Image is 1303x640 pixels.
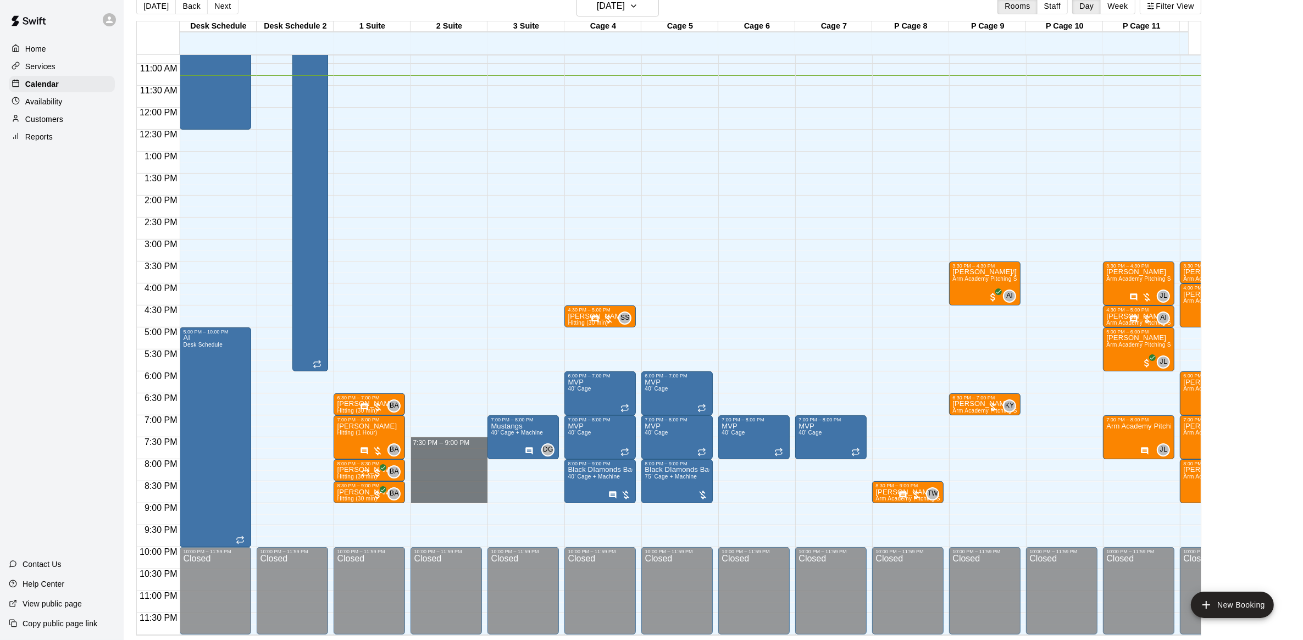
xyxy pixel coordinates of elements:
[360,403,369,411] svg: Has notes
[641,459,713,503] div: 8:00 PM – 9:00 PM: 75’ Cage + Machine
[9,93,115,110] div: Availability
[180,21,257,32] div: Desk Schedule
[180,547,251,635] div: 10:00 PM – 11:59 PM: Closed
[387,399,401,413] div: Brian Anderson
[1106,263,1171,269] div: 3:30 PM – 4:30 PM
[1007,290,1016,303] span: Andrew Imperatore
[1007,399,1016,413] span: Kyle Young
[645,474,697,480] span: 75’ Cage + Machine
[1180,459,1251,503] div: 8:00 PM – 9:00 PM: Arm Academy Pitching Session 1 Hour - Pitching
[952,263,1017,269] div: 3:30 PM – 4:30 PM
[1157,355,1170,369] div: Johnnie Larossa
[142,415,180,425] span: 7:00 PM
[1103,261,1174,305] div: 3:30 PM – 4:30 PM: Arm Academy Pitching Session 1 Hour - Pitching
[1106,329,1171,335] div: 5:00 PM – 6:00 PM
[568,417,633,422] div: 7:00 PM – 8:00 PM
[334,481,405,503] div: 8:30 PM – 9:00 PM: Hitting (30 min)
[799,417,863,422] div: 7:00 PM – 8:00 PM
[1157,290,1170,303] div: Johnnie Larossa
[9,41,115,57] div: Home
[1180,261,1251,283] div: 3:30 PM – 4:00 PM: Arm Academy Pitching Session 30 min - Pitching
[142,437,180,447] span: 7:30 PM
[137,591,180,600] span: 11:00 PM
[988,292,999,303] span: All customers have paid
[568,386,591,392] span: 40' Cage
[334,393,405,415] div: 6:30 PM – 7:00 PM: Hitting (30 min)
[491,554,556,638] div: Closed
[337,554,402,638] div: Closed
[1129,293,1138,302] svg: Has notes
[1180,21,1257,32] div: P Cage 12
[142,218,180,227] span: 2:30 PM
[697,448,706,457] span: Recurring event
[795,21,872,32] div: Cage 7
[949,21,1026,32] div: P Cage 9
[137,547,180,556] span: 10:00 PM
[142,481,180,491] span: 8:30 PM
[387,465,401,478] div: Brian Anderson
[645,417,709,422] div: 7:00 PM – 8:00 PM
[722,417,786,422] div: 7:00 PM – 8:00 PM
[137,108,180,117] span: 12:00 PM
[952,395,1017,400] div: 6:30 PM – 7:00 PM
[641,547,713,635] div: 10:00 PM – 11:59 PM: Closed
[949,393,1021,415] div: 6:30 PM – 7:00 PM: Arm Academy Pitching Session 30 min - Pitching
[487,547,559,635] div: 10:00 PM – 11:59 PM: Closed
[697,404,706,413] span: Recurring event
[390,466,399,477] span: BA
[568,430,591,436] span: 40' Cage
[387,443,401,457] div: Brian Anderson
[641,371,713,415] div: 6:00 PM – 7:00 PM: MVP
[949,261,1021,305] div: 3:30 PM – 4:30 PM: Arm Academy Pitching Session 1 Hour - Pitching
[799,549,863,554] div: 10:00 PM – 11:59 PM
[799,554,863,638] div: Closed
[411,21,487,32] div: 2 Suite
[1106,307,1171,313] div: 4:30 PM – 5:00 PM
[1103,21,1180,32] div: P Cage 11
[564,459,636,503] div: 8:00 PM – 9:00 PM: 40’ Cage + Machine
[337,496,377,502] span: Hitting (30 min)
[541,443,555,457] div: Danny Gomez
[387,487,401,500] div: Brian Anderson
[360,447,369,455] svg: Has notes
[337,549,402,554] div: 10:00 PM – 11:59 PM
[392,443,401,457] span: Brian Anderson
[1140,447,1149,455] svg: Has notes
[564,21,641,32] div: Cage 4
[1183,549,1248,554] div: 10:00 PM – 11:59 PM
[641,415,713,459] div: 7:00 PM – 8:00 PM: MVP
[142,305,180,315] span: 4:30 PM
[568,474,620,480] span: 40’ Cage + Machine
[1161,443,1170,457] span: Johnnie Larossa
[1160,444,1167,455] span: JL
[722,549,786,554] div: 10:00 PM – 11:59 PM
[142,327,180,337] span: 5:00 PM
[137,86,180,95] span: 11:30 AM
[25,79,59,90] p: Calendar
[1180,547,1251,635] div: 10:00 PM – 11:59 PM: Closed
[1157,443,1170,457] div: Johnnie Larossa
[1180,415,1251,459] div: 7:00 PM – 8:00 PM: Arm Academy Pitching Session 1 Hour - Pitching
[25,131,53,142] p: Reports
[334,21,411,32] div: 1 Suite
[23,618,97,629] p: Copy public page link
[899,491,907,499] svg: Has notes
[1180,371,1251,415] div: 6:00 PM – 7:00 PM: Arm Academy Pitching Session 1 Hour - Pitching
[952,549,1017,554] div: 10:00 PM – 11:59 PM
[142,152,180,161] span: 1:00 PM
[568,461,633,466] div: 8:00 PM – 9:00 PM
[1183,554,1248,638] div: Closed
[568,307,633,313] div: 4:30 PM – 5:00 PM
[926,487,939,500] div: Tim Woodford
[9,129,115,145] div: Reports
[337,395,402,400] div: 6:30 PM – 7:00 PM
[1106,417,1171,422] div: 7:00 PM – 8:00 PM
[23,578,64,589] p: Help Center
[564,415,636,459] div: 7:00 PM – 8:00 PM: MVP
[142,174,180,183] span: 1:30 PM
[718,415,790,459] div: 7:00 PM – 8:00 PM: MVP
[9,58,115,75] a: Services
[641,21,718,32] div: Cage 5
[1106,320,1234,326] span: Arm Academy Pitching Session 30 min - Pitching
[392,465,401,478] span: Brian Anderson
